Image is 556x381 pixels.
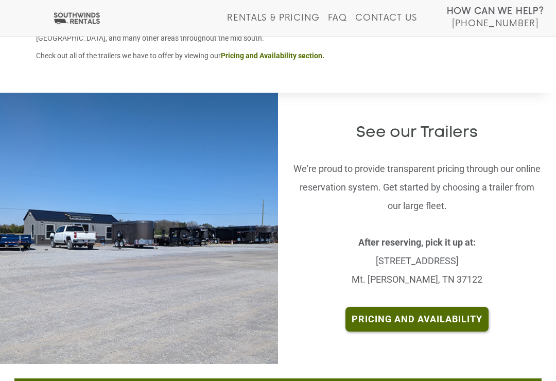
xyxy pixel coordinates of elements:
[51,12,102,25] img: Southwinds Rentals Logo
[293,233,541,289] p: [STREET_ADDRESS] Mt. [PERSON_NAME], TN 37122
[328,13,347,36] a: FAQ
[227,13,319,36] a: Rentals & Pricing
[452,19,538,29] span: [PHONE_NUMBER]
[355,13,416,36] a: Contact Us
[345,307,489,332] a: Pricing and Availability
[447,6,544,16] strong: How Can We Help?
[221,51,324,60] a: Pricing and Availability section.
[36,49,354,62] p: Check out all of the trailers we have to offer by viewing our
[293,160,541,215] p: We're proud to provide transparent pricing through our online reservation system. Get started by ...
[293,125,541,142] h2: See our Trailers
[447,5,544,28] a: How Can We Help? [PHONE_NUMBER]
[358,237,476,248] strong: After reserving, pick it up at:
